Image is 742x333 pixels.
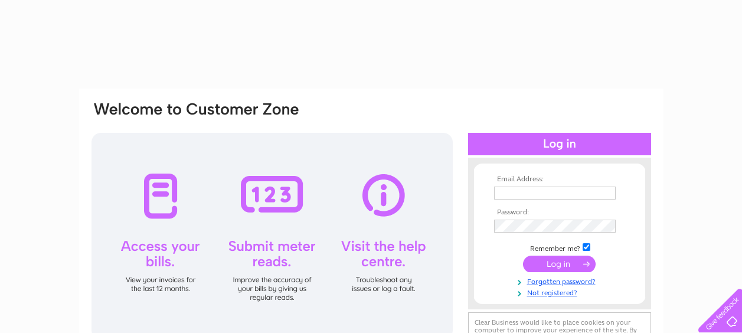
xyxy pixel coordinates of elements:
[491,175,628,184] th: Email Address:
[494,286,628,298] a: Not registered?
[494,275,628,286] a: Forgotten password?
[491,208,628,217] th: Password:
[523,256,596,272] input: Submit
[491,241,628,253] td: Remember me?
